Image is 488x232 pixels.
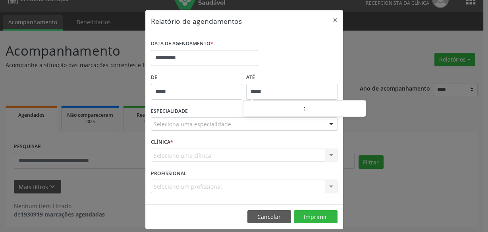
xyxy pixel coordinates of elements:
label: ATÉ [246,72,338,84]
span: Seleciona uma especialidade [154,120,231,128]
label: DATA DE AGENDAMENTO [151,38,213,50]
label: ESPECIALIDADE [151,105,188,118]
button: Imprimir [294,210,338,224]
input: Hour [243,101,303,117]
label: CLÍNICA [151,136,173,149]
button: Cancelar [247,210,291,224]
button: Close [327,10,343,30]
label: De [151,72,242,84]
h5: Relatório de agendamentos [151,16,242,26]
span: : [303,101,306,116]
input: Minute [306,101,366,117]
label: PROFISSIONAL [151,167,187,180]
